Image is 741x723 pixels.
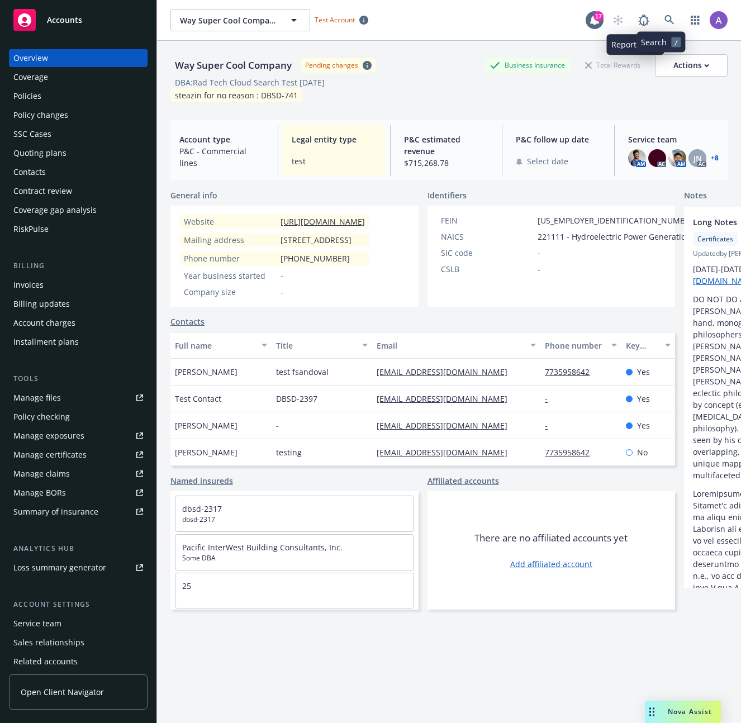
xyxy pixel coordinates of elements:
[281,286,283,298] span: -
[9,220,148,238] a: RiskPulse
[9,4,148,36] a: Accounts
[645,701,659,723] div: Drag to move
[626,340,658,351] div: Key contact
[427,189,467,201] span: Identifiers
[9,408,148,426] a: Policy checking
[628,149,646,167] img: photo
[9,503,148,521] a: Summary of insurance
[684,9,706,31] a: Switch app
[404,157,489,169] span: $715,268.78
[170,58,296,73] div: Way Super Cool Company
[9,427,148,445] a: Manage exposures
[538,231,691,242] span: 221111 - Hydroelectric Power Generation
[13,484,66,502] div: Manage BORs
[668,707,712,716] span: Nova Assist
[276,420,279,431] span: -
[170,475,233,487] a: Named insureds
[184,270,276,282] div: Year business started
[697,234,733,244] span: Certificates
[628,134,719,145] span: Service team
[13,125,51,143] div: SSC Cases
[9,163,148,181] a: Contacts
[21,686,104,698] span: Open Client Navigator
[292,155,377,167] span: test
[658,9,681,31] a: Search
[9,144,148,162] a: Quoting plans
[9,182,148,200] a: Contract review
[9,615,148,632] a: Service team
[13,408,70,426] div: Policy checking
[441,247,533,259] div: SIC code
[668,149,686,167] img: photo
[13,446,87,464] div: Manage certificates
[538,263,540,275] span: -
[593,11,604,21] div: 17
[645,701,721,723] button: Nova Assist
[13,333,79,351] div: Installment plans
[13,295,70,313] div: Billing updates
[175,446,237,458] span: [PERSON_NAME]
[13,49,48,67] div: Overview
[305,60,358,70] div: Pending changes
[527,155,568,167] span: Select date
[545,447,598,458] a: 7735958642
[170,9,310,31] button: Way Super Cool Company
[184,216,276,227] div: Website
[372,332,540,359] button: Email
[9,260,148,272] div: Billing
[13,389,61,407] div: Manage files
[13,653,78,670] div: Related accounts
[301,58,376,72] span: Pending changes
[9,653,148,670] a: Related accounts
[180,15,277,26] span: Way Super Cool Company
[184,234,276,246] div: Mailing address
[13,465,70,483] div: Manage claims
[13,220,49,238] div: RiskPulse
[170,88,302,102] div: steazin for no reason : DBSD-741
[272,332,373,359] button: Title
[693,153,702,164] span: JN
[9,314,148,332] a: Account charges
[9,201,148,219] a: Coverage gap analysis
[9,49,148,67] a: Overview
[684,189,707,203] span: Notes
[9,543,148,554] div: Analytics hub
[9,389,148,407] a: Manage files
[13,201,97,219] div: Coverage gap analysis
[633,9,655,31] a: Report a Bug
[184,253,276,264] div: Phone number
[540,332,621,359] button: Phone number
[377,447,516,458] a: [EMAIL_ADDRESS][DOMAIN_NAME]
[9,484,148,502] a: Manage BORs
[13,106,68,124] div: Policy changes
[175,340,255,351] div: Full name
[281,216,365,227] a: [URL][DOMAIN_NAME]
[175,77,325,88] div: DBA: Rad Tech Cloud Search Test [DATE]
[484,58,571,72] div: Business Insurance
[545,340,604,351] div: Phone number
[9,446,148,464] a: Manage certificates
[637,366,650,378] span: Yes
[175,366,237,378] span: [PERSON_NAME]
[545,393,557,404] a: -
[179,134,264,145] span: Account type
[47,16,82,25] span: Accounts
[9,125,148,143] a: SSC Cases
[170,189,217,201] span: General info
[377,420,516,431] a: [EMAIL_ADDRESS][DOMAIN_NAME]
[292,134,377,145] span: Legal entity type
[427,475,499,487] a: Affiliated accounts
[182,542,343,553] a: Pacific InterWest Building Consultants, Inc.
[377,340,524,351] div: Email
[516,134,601,145] span: P&C follow up date
[175,393,221,405] span: Test Contact
[13,634,84,651] div: Sales relationships
[579,58,646,72] div: Total Rewards
[170,316,205,327] a: Contacts
[179,145,264,169] span: P&C - Commercial lines
[510,558,592,570] a: Add affiliated account
[377,367,516,377] a: [EMAIL_ADDRESS][DOMAIN_NAME]
[13,503,98,521] div: Summary of insurance
[13,163,46,181] div: Contacts
[276,366,329,378] span: test fsandoval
